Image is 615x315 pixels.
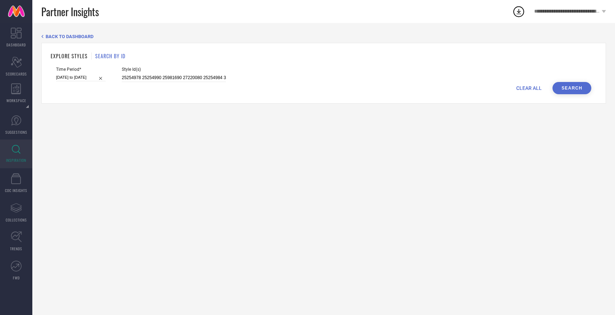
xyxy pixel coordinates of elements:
[552,82,591,94] button: Search
[10,246,22,251] span: TRENDS
[6,42,26,47] span: DASHBOARD
[6,157,26,163] span: INSPIRATION
[512,5,525,18] div: Open download list
[56,67,106,72] span: Time Period*
[13,275,20,280] span: FWD
[122,67,226,72] span: Style Id(s)
[6,98,26,103] span: WORKSPACE
[6,217,27,223] span: COLLECTIONS
[516,85,542,91] span: CLEAR ALL
[6,71,27,77] span: SCORECARDS
[95,52,125,60] h1: SEARCH BY ID
[5,188,27,193] span: CDC INSIGHTS
[41,34,606,39] div: Back TO Dashboard
[51,52,88,60] h1: EXPLORE STYLES
[122,74,226,82] input: Enter comma separated style ids e.g. 12345, 67890
[41,4,99,19] span: Partner Insights
[46,34,93,39] span: BACK TO DASHBOARD
[5,129,27,135] span: SUGGESTIONS
[56,74,106,81] input: Select time period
